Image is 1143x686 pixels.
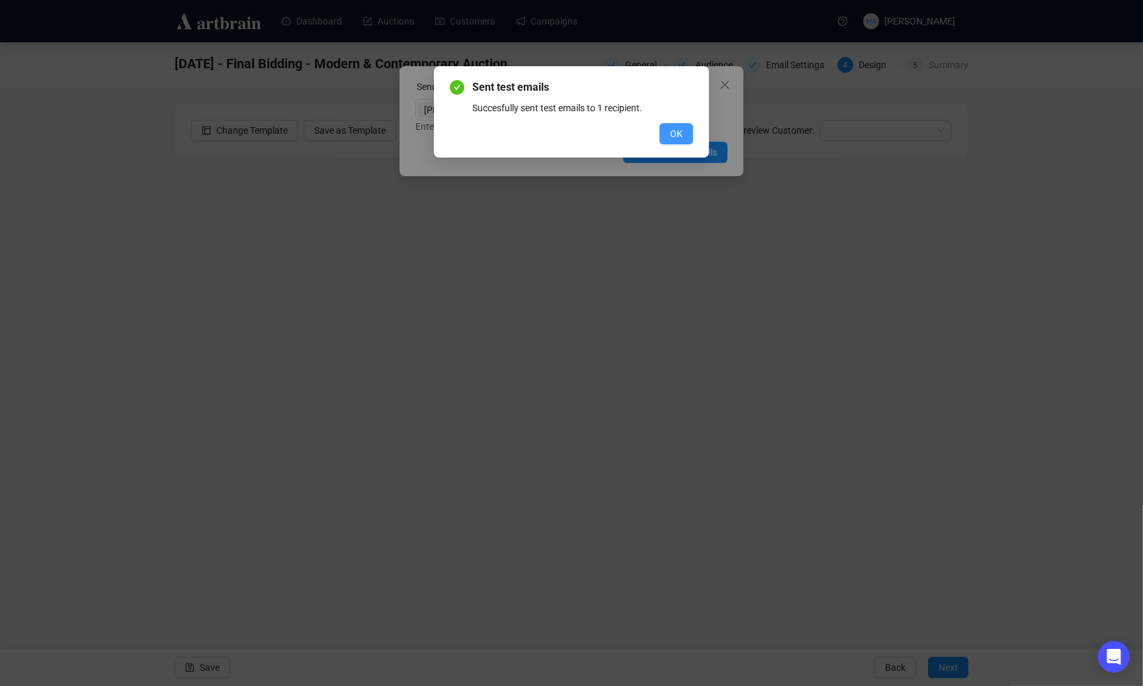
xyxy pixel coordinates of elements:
[659,123,693,144] button: OK
[670,126,683,141] span: OK
[1098,641,1130,673] div: Open Intercom Messenger
[450,80,464,95] span: check-circle
[472,79,693,95] span: Sent test emails
[472,101,693,115] div: Succesfully sent test emails to 1 recipient.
